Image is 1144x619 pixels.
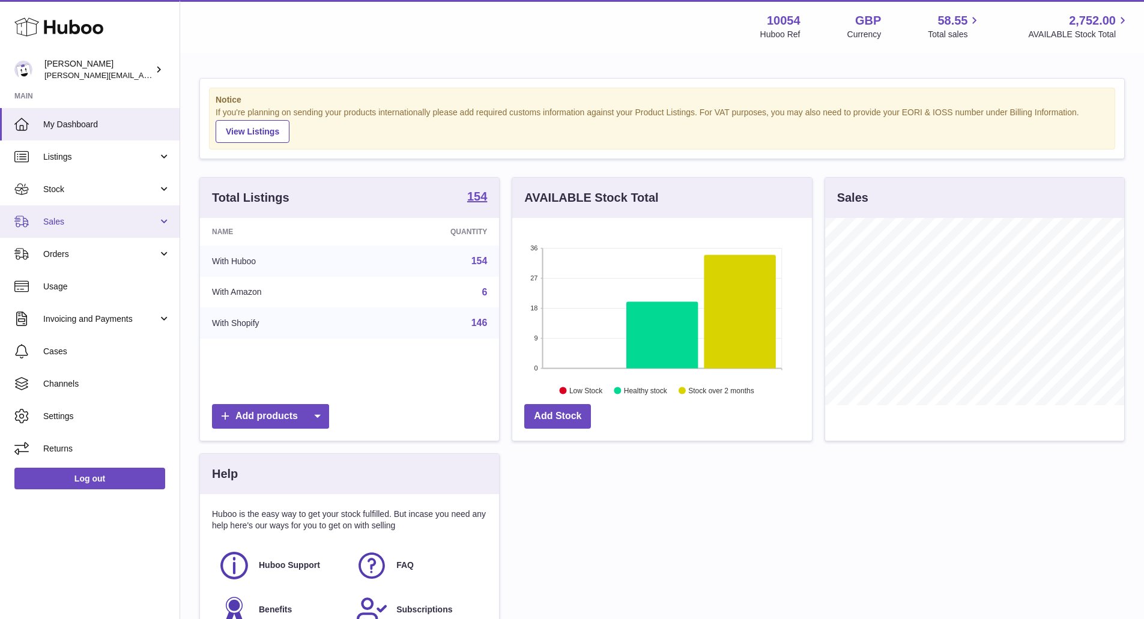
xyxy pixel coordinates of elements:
[534,334,538,342] text: 9
[356,549,481,582] a: FAQ
[212,509,487,531] p: Huboo is the easy way to get your stock fulfilled. But incase you need any help here's our ways f...
[212,466,238,482] h3: Help
[1069,13,1116,29] span: 2,752.00
[200,307,364,339] td: With Shopify
[259,604,292,615] span: Benefits
[467,190,487,205] a: 154
[44,70,241,80] span: [PERSON_NAME][EMAIL_ADDRESS][DOMAIN_NAME]
[531,304,538,312] text: 18
[43,281,171,292] span: Usage
[937,13,967,29] span: 58.55
[43,151,158,163] span: Listings
[855,13,881,29] strong: GBP
[43,378,171,390] span: Channels
[200,218,364,246] th: Name
[43,184,158,195] span: Stock
[847,29,882,40] div: Currency
[43,249,158,260] span: Orders
[200,277,364,308] td: With Amazon
[689,386,754,394] text: Stock over 2 months
[44,58,153,81] div: [PERSON_NAME]
[218,549,344,582] a: Huboo Support
[43,313,158,325] span: Invoicing and Payments
[216,107,1109,143] div: If you're planning on sending your products internationally please add required customs informati...
[364,218,500,246] th: Quantity
[43,216,158,228] span: Sales
[524,190,658,206] h3: AVAILABLE Stock Total
[396,604,452,615] span: Subscriptions
[624,386,668,394] text: Healthy stock
[216,120,289,143] a: View Listings
[837,190,868,206] h3: Sales
[259,560,320,571] span: Huboo Support
[212,190,289,206] h3: Total Listings
[216,94,1109,106] strong: Notice
[471,256,488,266] a: 154
[534,364,538,372] text: 0
[767,13,800,29] strong: 10054
[14,61,32,79] img: luz@capsuline.com
[531,274,538,282] text: 27
[569,386,603,394] text: Low Stock
[928,29,981,40] span: Total sales
[760,29,800,40] div: Huboo Ref
[14,468,165,489] a: Log out
[212,404,329,429] a: Add products
[1028,13,1130,40] a: 2,752.00 AVAILABLE Stock Total
[43,411,171,422] span: Settings
[467,190,487,202] strong: 154
[1028,29,1130,40] span: AVAILABLE Stock Total
[531,244,538,252] text: 36
[928,13,981,40] a: 58.55 Total sales
[524,404,591,429] a: Add Stock
[43,346,171,357] span: Cases
[396,560,414,571] span: FAQ
[43,443,171,454] span: Returns
[482,287,487,297] a: 6
[200,246,364,277] td: With Huboo
[471,318,488,328] a: 146
[43,119,171,130] span: My Dashboard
